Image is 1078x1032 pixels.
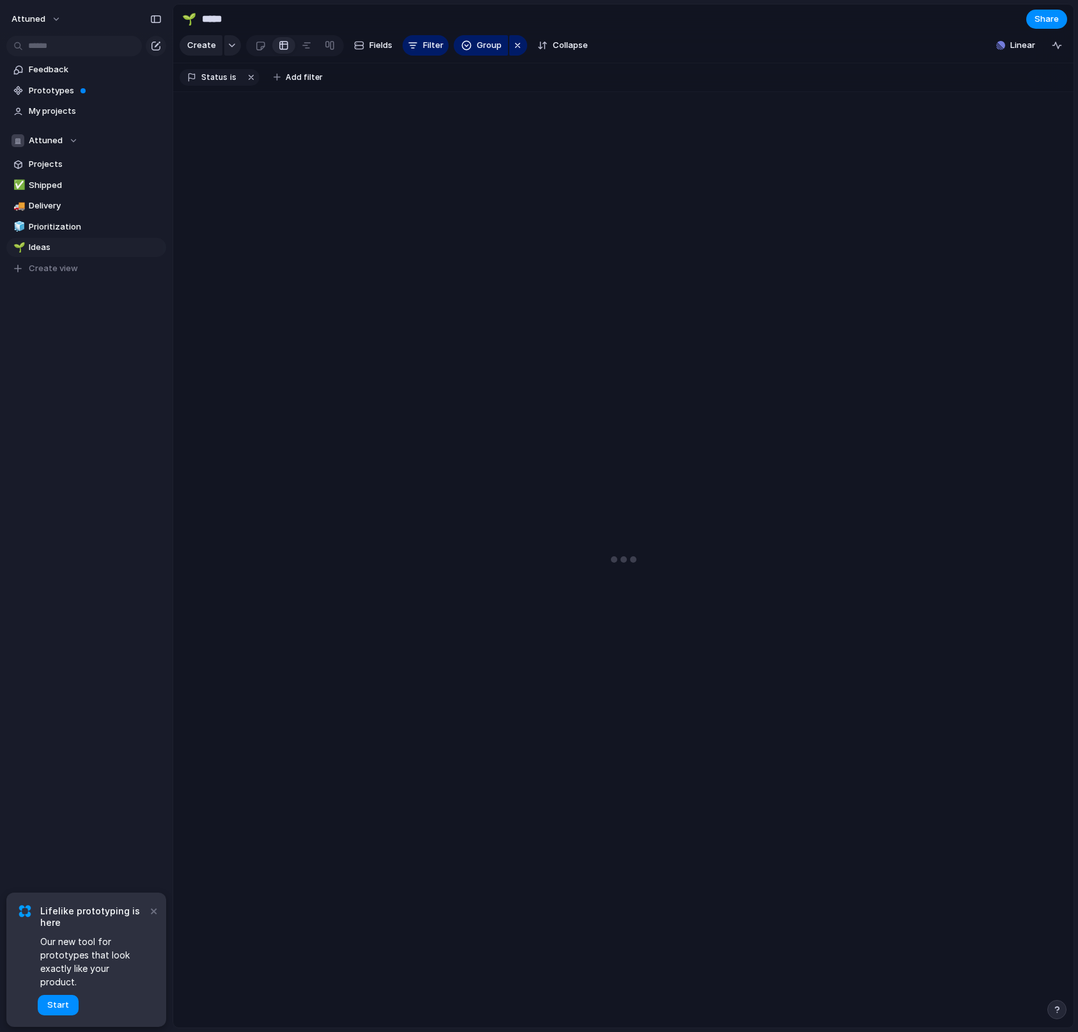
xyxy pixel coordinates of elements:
[179,9,199,29] button: 🌱
[286,72,323,83] span: Add filter
[227,70,239,84] button: is
[369,39,392,52] span: Fields
[13,199,22,214] div: 🚚
[477,39,502,52] span: Group
[6,81,166,100] a: Prototypes
[29,63,162,76] span: Feedback
[454,35,508,56] button: Group
[29,134,63,147] span: Attuned
[12,221,24,233] button: 🧊
[6,155,166,174] a: Projects
[29,241,162,254] span: Ideas
[6,60,166,79] a: Feedback
[182,10,196,27] div: 🌱
[12,179,24,192] button: ✅
[13,240,22,255] div: 🌱
[6,196,166,215] a: 🚚Delivery
[6,259,166,278] button: Create view
[349,35,397,56] button: Fields
[13,178,22,192] div: ✅
[12,199,24,212] button: 🚚
[266,68,330,86] button: Add filter
[38,995,79,1015] button: Start
[187,39,216,52] span: Create
[1026,10,1067,29] button: Share
[47,999,69,1012] span: Start
[6,217,166,237] a: 🧊Prioritization
[532,35,593,56] button: Collapse
[29,158,162,171] span: Projects
[6,131,166,150] button: Attuned
[1035,13,1059,26] span: Share
[991,36,1040,55] button: Linear
[6,102,166,121] a: My projects
[29,84,162,97] span: Prototypes
[29,221,162,233] span: Prioritization
[180,35,222,56] button: Create
[12,241,24,254] button: 🌱
[40,905,147,928] span: Lifelike prototyping is here
[1010,39,1035,52] span: Linear
[6,9,68,29] button: Attuned
[146,903,161,918] button: Dismiss
[29,262,78,275] span: Create view
[29,199,162,212] span: Delivery
[29,179,162,192] span: Shipped
[230,72,236,83] span: is
[201,72,227,83] span: Status
[40,935,147,989] span: Our new tool for prototypes that look exactly like your product.
[553,39,588,52] span: Collapse
[6,176,166,195] a: ✅Shipped
[29,105,162,118] span: My projects
[403,35,449,56] button: Filter
[13,219,22,234] div: 🧊
[423,39,443,52] span: Filter
[12,13,45,26] span: Attuned
[6,238,166,257] a: 🌱Ideas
